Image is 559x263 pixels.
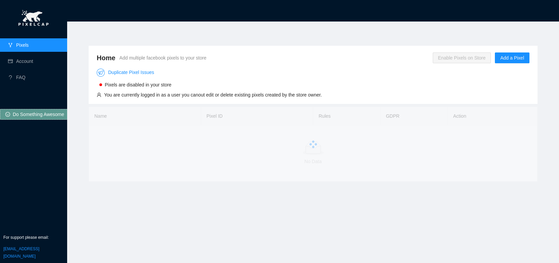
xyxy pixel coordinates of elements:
span: Pixels are disabled in your store [105,82,171,87]
a: [EMAIL_ADDRESS][DOMAIN_NAME] [3,247,39,259]
button: Add a Pixel [495,52,529,63]
span: smile [5,112,10,117]
span: user [97,92,101,97]
img: pixel-cap.png [14,7,53,30]
img: Duplicate Pixel Issues [97,69,105,77]
span: Add multiple facebook pixels to your store [120,54,206,62]
a: Pixels [16,42,29,48]
span: Do Something Awesome [13,111,64,118]
div: You are currently logged in as a user you canout edit or delete existing pixels created by the st... [104,91,322,99]
span: Home [97,52,115,63]
p: For support please email: [3,234,64,241]
a: FAQ [16,75,26,80]
a: Duplicate Pixel Issues [97,70,154,75]
a: Account [16,59,33,64]
span: Add a Pixel [500,54,524,62]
